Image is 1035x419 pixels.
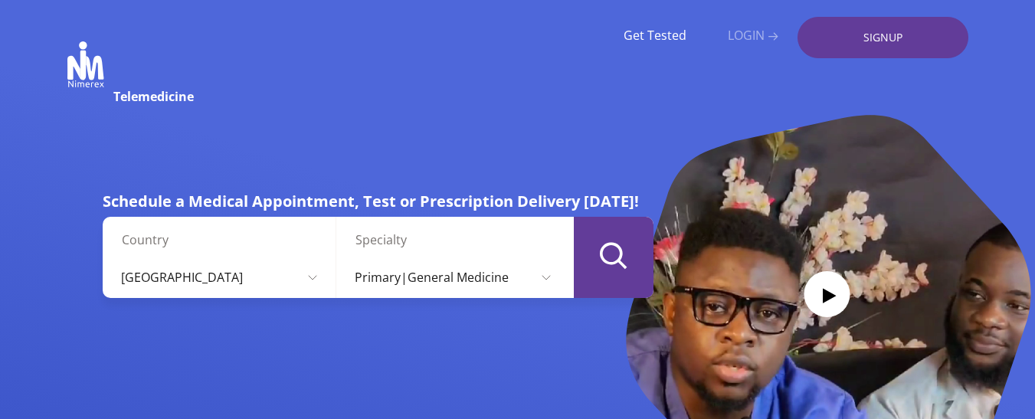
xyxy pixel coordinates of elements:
[798,17,968,58] a: SIGNUP
[67,41,104,87] img: Nimerex
[728,28,778,43] a: LOGIN
[103,191,653,211] h5: Schedule a Medical Appointment, Test or Prescription Delivery [DATE]!
[624,28,686,43] a: Get Tested
[355,231,562,249] label: Specialty
[122,231,328,249] label: Country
